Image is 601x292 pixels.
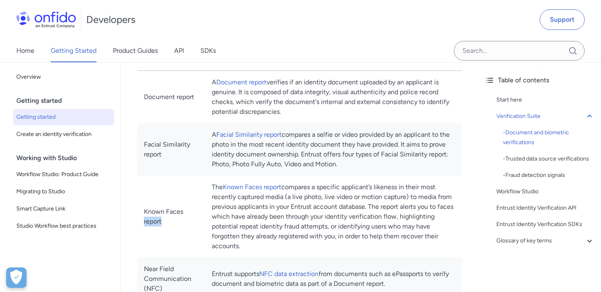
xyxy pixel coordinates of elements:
img: Onfido Logo [16,11,76,28]
a: Glossary of key terms [496,236,594,246]
a: Workflow Studio: Product Guide [13,166,114,183]
a: Home [16,39,34,62]
td: Facial Similarity report [137,123,205,176]
div: Working with Studio [16,150,117,166]
a: Migrating to Studio [13,183,114,200]
div: Cookie Preferences [6,267,27,288]
td: Document report [137,70,205,123]
a: Entrust Identity Verification SDKs [496,220,594,229]
span: Create an identity verification [16,129,111,139]
span: Getting started [16,112,111,122]
td: Known Faces report [137,176,205,258]
a: Smart Capture Link [13,201,114,217]
a: -Fraud detection signals [503,170,594,180]
a: Document report [216,78,267,86]
span: Studio Workflow best practices [16,221,111,231]
a: Verification Suite [496,111,594,121]
div: Getting started [16,93,117,109]
a: Support [540,9,585,30]
td: A compares a selfie or video provided by an applicant to the photo in the most recent identity do... [205,123,462,176]
a: -Document and biometric verifications [503,128,594,147]
a: NFC data extraction [259,270,318,278]
a: Getting Started [51,39,96,62]
div: - Fraud detection signals [503,170,594,180]
a: Getting started [13,109,114,125]
a: Start here [496,95,594,105]
span: Migrating to Studio [16,187,111,197]
div: - Document and biometric verifications [503,128,594,147]
a: API [174,39,184,62]
a: Known Faces report [223,183,281,191]
a: Product Guides [113,39,158,62]
a: Studio Workflow best practices [13,218,114,234]
td: A verifies if an identity document uploaded by an applicant is genuine. It is composed of data in... [205,70,462,123]
a: SDKs [200,39,216,62]
a: Entrust Identity Verification API [496,203,594,213]
div: - Trusted data source verifications [503,154,594,164]
a: Overview [13,69,114,85]
a: Workflow Studio [496,187,594,197]
button: Open Preferences [6,267,27,288]
td: The compares a specific applicant’s likeness in their most recently captured media (a live photo,... [205,176,462,258]
input: Onfido search input field [454,41,585,61]
a: Facial Similarity report [216,131,282,138]
a: -Trusted data source verifications [503,154,594,164]
span: Workflow Studio: Product Guide [16,170,111,179]
div: Table of contents [485,75,594,85]
h1: Developers [86,13,135,26]
a: Create an identity verification [13,126,114,143]
span: Smart Capture Link [16,204,111,214]
span: Overview [16,72,111,82]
